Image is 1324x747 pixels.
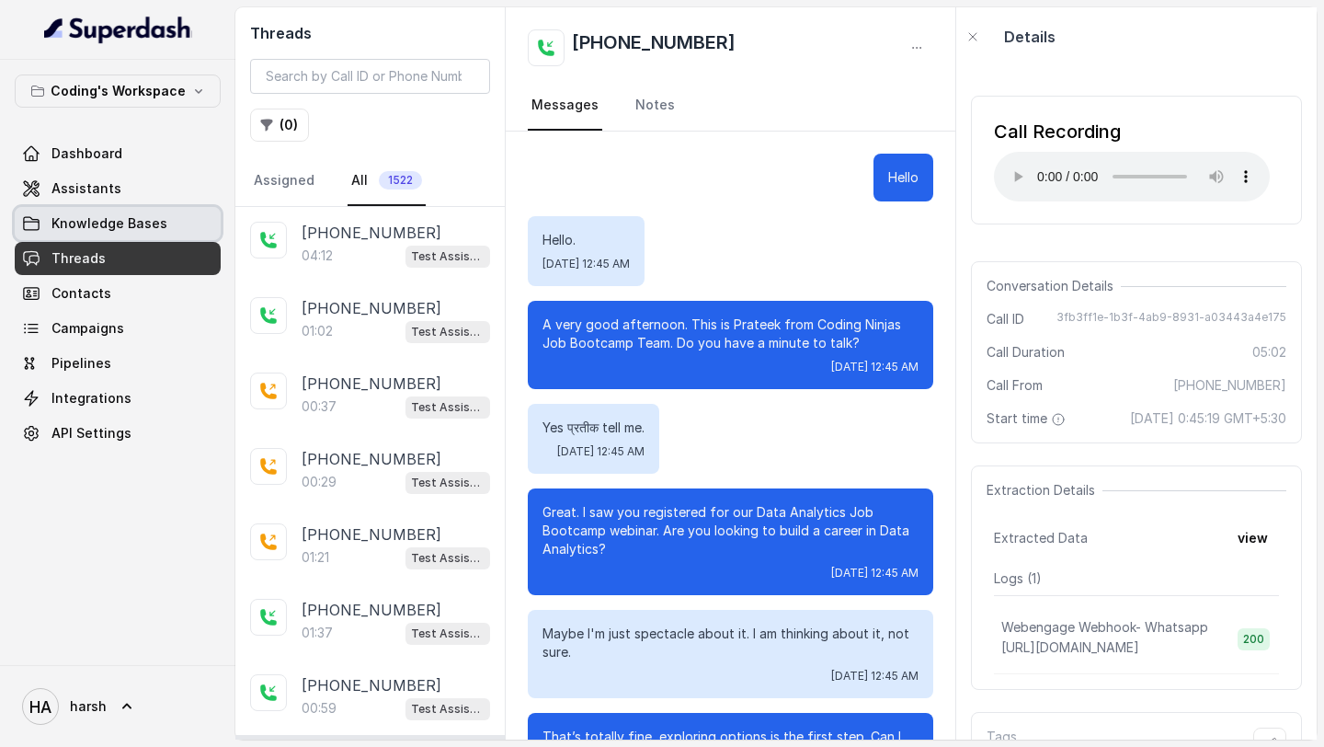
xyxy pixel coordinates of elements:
p: 01:21 [302,548,329,567]
span: Conversation Details [987,277,1121,295]
button: (0) [250,109,309,142]
span: Call From [987,376,1043,395]
p: 00:37 [302,397,337,416]
span: Extraction Details [987,481,1102,500]
p: 01:02 [302,322,333,340]
p: [PHONE_NUMBER] [302,222,441,244]
p: Hello [888,168,919,187]
span: [DATE] 0:45:19 GMT+5:30 [1130,409,1286,428]
p: Logs ( 1 ) [994,569,1279,588]
p: [PHONE_NUMBER] [302,297,441,319]
p: 00:29 [302,473,337,491]
a: Notes [632,81,679,131]
a: Knowledge Bases [15,207,221,240]
a: Campaigns [15,312,221,345]
span: Call ID [987,310,1024,328]
a: Contacts [15,277,221,310]
h2: Threads [250,22,490,44]
a: Threads [15,242,221,275]
img: light.svg [44,15,192,44]
p: A very good afternoon. This is Prateek from Coding Ninjas Job Bootcamp Team. Do you have a minute... [542,316,919,352]
p: Test Assistant- 2 [411,700,485,718]
span: 3fb3ff1e-1b3f-4ab9-8931-a03443a4e175 [1056,310,1286,328]
p: Maybe I'm just spectacle about it. I am thinking about it, not sure. [542,625,919,661]
p: [PHONE_NUMBER] [302,373,441,395]
p: Test Assistant- 2 [411,398,485,417]
p: Test Assistant- 2 [411,549,485,568]
nav: Tabs [528,81,933,131]
span: 200 [1238,628,1270,650]
span: [DATE] 12:45 AM [831,360,919,374]
p: [PHONE_NUMBER] [302,599,441,621]
input: Search by Call ID or Phone Number [250,59,490,94]
p: Test Assistant- 2 [411,625,485,643]
span: 1522 [379,171,422,190]
button: view [1227,522,1279,555]
a: Assigned [250,156,318,206]
a: Pipelines [15,347,221,380]
nav: Tabs [250,156,490,206]
span: [DATE] 12:45 AM [542,257,630,271]
p: Coding's Workspace [51,80,186,102]
p: Details [1004,26,1056,48]
span: 05:02 [1252,343,1286,362]
a: harsh [15,681,221,732]
a: Assistants [15,172,221,205]
p: Test Assistant- 2 [411,323,485,341]
a: Dashboard [15,137,221,170]
a: Integrations [15,382,221,415]
p: Test Assistant- 2 [411,474,485,492]
button: Coding's Workspace [15,75,221,108]
p: [PHONE_NUMBER] [302,448,441,470]
span: Call Duration [987,343,1065,362]
span: [DATE] 12:45 AM [557,444,645,459]
span: [URL][DOMAIN_NAME] [1001,639,1139,655]
span: [DATE] 12:45 AM [831,566,919,580]
div: Call Recording [994,119,1270,144]
span: Start time [987,409,1069,428]
p: [PHONE_NUMBER] [302,674,441,696]
p: 01:37 [302,624,333,642]
span: [PHONE_NUMBER] [1173,376,1286,395]
p: 04:12 [302,247,333,265]
p: 00:59 [302,699,337,718]
a: Messages [528,81,602,131]
p: Yes प्रतीक tell me. [542,419,645,437]
span: Extracted Data [994,529,1088,547]
p: Great. I saw you registered for our Data Analytics Job Bootcamp webinar. Are you looking to build... [542,503,919,558]
audio: Your browser does not support the audio element. [994,152,1270,201]
p: [PHONE_NUMBER] [302,523,441,546]
p: Webengage Webhook- Whatsapp [1001,618,1208,637]
h2: [PHONE_NUMBER] [572,29,736,66]
p: Hello. [542,231,630,249]
a: All1522 [348,156,426,206]
span: [DATE] 12:45 AM [831,669,919,684]
a: API Settings [15,417,221,450]
p: Test Assistant- 2 [411,247,485,266]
